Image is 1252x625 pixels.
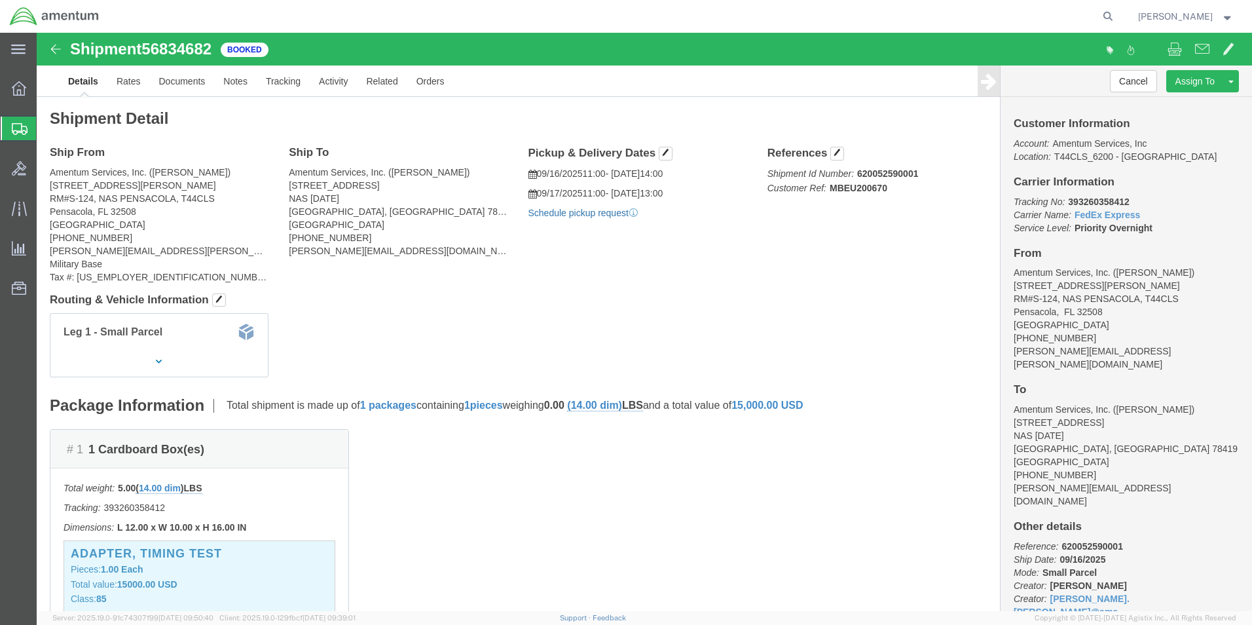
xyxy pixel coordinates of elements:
[37,33,1252,611] iframe: FS Legacy Container
[219,614,356,622] span: Client: 2025.19.0-129fbcf
[1035,613,1236,624] span: Copyright © [DATE]-[DATE] Agistix Inc., All Rights Reserved
[303,614,356,622] span: [DATE] 09:39:01
[1138,9,1213,24] span: Darrell Collins
[9,7,100,26] img: logo
[52,614,213,622] span: Server: 2025.19.0-91c74307f99
[593,614,626,622] a: Feedback
[560,614,593,622] a: Support
[158,614,213,622] span: [DATE] 09:50:40
[1137,9,1234,24] button: [PERSON_NAME]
